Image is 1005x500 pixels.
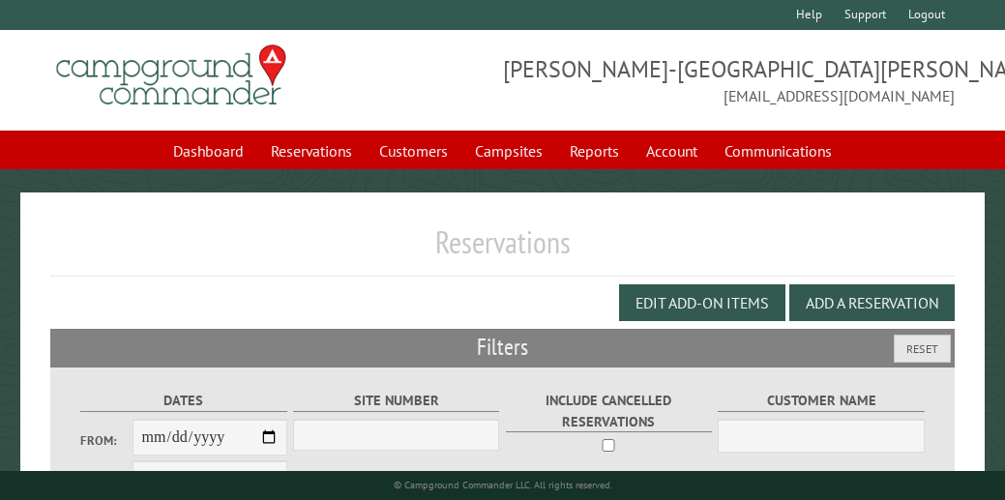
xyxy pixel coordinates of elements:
[635,132,709,169] a: Account
[394,479,612,491] small: © Campground Commander LLC. All rights reserved.
[259,132,364,169] a: Reservations
[162,132,255,169] a: Dashboard
[894,335,951,363] button: Reset
[463,132,554,169] a: Campsites
[789,284,955,321] button: Add a Reservation
[503,53,956,107] span: [PERSON_NAME]-[GEOGRAPHIC_DATA][PERSON_NAME] [EMAIL_ADDRESS][DOMAIN_NAME]
[718,390,924,412] label: Customer Name
[50,38,292,113] img: Campground Commander
[50,329,955,366] h2: Filters
[80,390,286,412] label: Dates
[50,223,955,277] h1: Reservations
[506,390,712,432] label: Include Cancelled Reservations
[368,132,459,169] a: Customers
[80,431,132,450] label: From:
[293,390,499,412] label: Site Number
[619,284,785,321] button: Edit Add-on Items
[558,132,631,169] a: Reports
[713,132,843,169] a: Communications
